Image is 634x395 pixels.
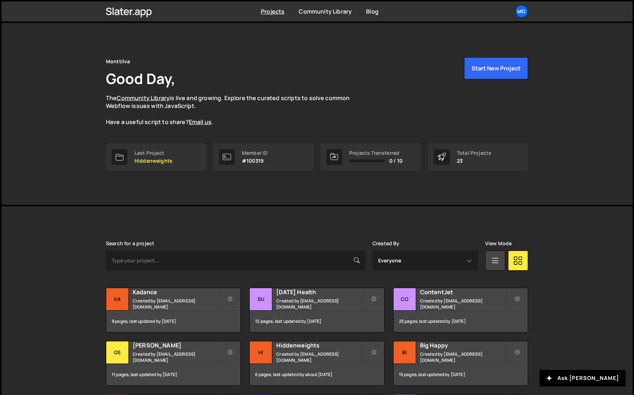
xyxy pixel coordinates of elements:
[117,94,170,102] a: Community Library
[515,5,528,18] a: Mo
[106,341,129,364] div: Os
[133,341,219,349] h2: [PERSON_NAME]
[106,143,206,171] a: Last Project Hiddenweights
[106,311,240,332] div: 9 pages, last updated by [DATE]
[393,341,528,386] a: Bi Big Happy Created by [EMAIL_ADDRESS][DOMAIN_NAME] 15 pages, last updated by [DATE]
[261,8,284,15] a: Projects
[249,288,384,332] a: Su [DATE] Health Created by [EMAIL_ADDRESS][DOMAIN_NAME] 15 pages, last updated by [DATE]
[276,298,362,310] small: Created by [EMAIL_ADDRESS][DOMAIN_NAME]
[242,158,268,164] p: #100319
[133,298,219,310] small: Created by [EMAIL_ADDRESS][DOMAIN_NAME]
[485,241,512,246] label: View Mode
[276,341,362,349] h2: Hiddenweights
[250,288,272,311] div: Su
[242,150,268,156] div: Member ID
[133,351,219,363] small: Created by [EMAIL_ADDRESS][DOMAIN_NAME]
[420,288,506,296] h2: ContentJet
[393,288,528,332] a: Co ContentJet Created by [EMAIL_ADDRESS][DOMAIN_NAME] 25 pages, last updated by [DATE]
[420,351,506,363] small: Created by [EMAIL_ADDRESS][DOMAIN_NAME]
[420,298,506,310] small: Created by [EMAIL_ADDRESS][DOMAIN_NAME]
[106,288,241,332] a: Ka Kadance Created by [EMAIL_ADDRESS][DOMAIN_NAME] 9 pages, last updated by [DATE]
[299,8,352,15] a: Community Library
[457,150,491,156] div: Total Projects
[276,288,362,296] h2: [DATE] Health
[106,251,365,271] input: Type your project...
[106,241,154,246] label: Search for a project
[394,364,528,385] div: 15 pages, last updated by [DATE]
[106,364,240,385] div: 11 pages, last updated by [DATE]
[133,288,219,296] h2: Kadance
[250,311,384,332] div: 15 pages, last updated by [DATE]
[420,341,506,349] h2: Big Happy
[106,94,364,126] p: The is live and growing. Explore the curated scripts to solve common Webflow issues with JavaScri...
[106,57,130,66] div: Monttilva
[457,158,491,164] p: 23
[189,118,211,126] a: Email us
[106,288,129,311] div: Ka
[366,8,379,15] a: Blog
[394,288,416,311] div: Co
[106,341,241,386] a: Os [PERSON_NAME] Created by [EMAIL_ADDRESS][DOMAIN_NAME] 11 pages, last updated by [DATE]
[250,364,384,385] div: 6 pages, last updated by about [DATE]
[389,158,403,164] span: 0 / 10
[394,311,528,332] div: 25 pages, last updated by [DATE]
[372,241,400,246] label: Created By
[464,57,528,79] button: Start New Project
[540,370,625,386] button: Ask [PERSON_NAME]
[106,69,175,88] h1: Good Day,
[250,341,272,364] div: Hi
[135,158,172,164] p: Hiddenweights
[276,351,362,363] small: Created by [EMAIL_ADDRESS][DOMAIN_NAME]
[135,150,172,156] div: Last Project
[394,341,416,364] div: Bi
[349,150,403,156] div: Projects Transferred
[249,341,384,386] a: Hi Hiddenweights Created by [EMAIL_ADDRESS][DOMAIN_NAME] 6 pages, last updated by about [DATE]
